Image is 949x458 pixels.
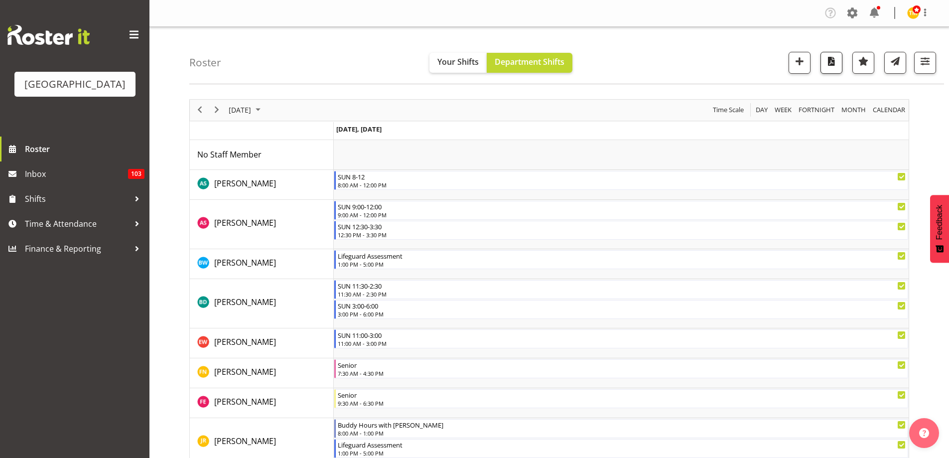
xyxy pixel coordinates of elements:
[437,56,479,67] span: Your Shifts
[25,241,130,256] span: Finance & Reporting
[797,104,836,116] button: Fortnight
[214,435,276,447] a: [PERSON_NAME]
[225,100,267,121] div: September 21, 2025
[919,428,929,438] img: help-xxl-2.png
[840,104,868,116] button: Timeline Month
[214,396,276,408] a: [PERSON_NAME]
[774,104,793,116] span: Week
[871,104,907,116] button: Month
[338,310,906,318] div: 3:00 PM - 6:00 PM
[429,53,487,73] button: Your Shifts
[935,205,944,240] span: Feedback
[338,429,906,437] div: 8:00 AM - 1:00 PM
[214,257,276,269] a: [PERSON_NAME]
[214,296,276,308] a: [PERSON_NAME]
[191,100,208,121] div: previous period
[189,57,221,68] h4: Roster
[214,178,276,189] span: [PERSON_NAME]
[7,25,90,45] img: Rosterit website logo
[884,52,906,74] button: Send a list of all shifts for the selected filtered period to all rostered employees.
[210,104,224,116] button: Next
[907,7,919,19] img: thomas-meulenbroek4912.jpg
[338,390,906,400] div: Senior
[197,149,262,160] a: No Staff Member
[334,300,908,319] div: Braedyn Dykes"s event - SUN 3:00-6:00 Begin From Sunday, September 21, 2025 at 3:00:00 PM GMT+12:...
[338,420,906,430] div: Buddy Hours with [PERSON_NAME]
[852,52,874,74] button: Highlight an important date within the roster.
[338,339,906,347] div: 11:00 AM - 3:00 PM
[338,260,906,268] div: 1:00 PM - 5:00 PM
[190,200,334,249] td: Alex Sansom resource
[214,366,276,377] span: [PERSON_NAME]
[338,181,906,189] div: 8:00 AM - 12:00 PM
[190,279,334,328] td: Braedyn Dykes resource
[25,166,128,181] span: Inbox
[25,142,144,156] span: Roster
[711,104,746,116] button: Time Scale
[338,449,906,457] div: 1:00 PM - 5:00 PM
[820,52,842,74] button: Download a PDF of the roster for the current day
[128,169,144,179] span: 103
[190,249,334,279] td: Ben Wyatt resource
[214,336,276,347] span: [PERSON_NAME]
[789,52,811,74] button: Add a new shift
[338,290,906,298] div: 11:30 AM - 2:30 PM
[798,104,835,116] span: Fortnight
[334,389,908,408] div: Finn Edwards"s event - Senior Begin From Sunday, September 21, 2025 at 9:30:00 AM GMT+12:00 Ends ...
[914,52,936,74] button: Filter Shifts
[214,366,276,378] a: [PERSON_NAME]
[334,359,908,378] div: Felix Nicholls"s event - Senior Begin From Sunday, September 21, 2025 at 7:30:00 AM GMT+12:00 End...
[214,396,276,407] span: [PERSON_NAME]
[338,330,906,340] div: SUN 11:00-3:00
[334,439,908,458] div: Jasika Rohloff"s event - Lifeguard Assessment Begin From Sunday, September 21, 2025 at 1:00:00 PM...
[190,388,334,418] td: Finn Edwards resource
[338,211,906,219] div: 9:00 AM - 12:00 PM
[227,104,265,116] button: September 2025
[334,171,908,190] div: Ajay Smith"s event - SUN 8-12 Begin From Sunday, September 21, 2025 at 8:00:00 AM GMT+12:00 Ends ...
[338,369,906,377] div: 7:30 AM - 4:30 PM
[190,358,334,388] td: Felix Nicholls resource
[25,191,130,206] span: Shifts
[334,329,908,348] div: Emily Wheeler"s event - SUN 11:00-3:00 Begin From Sunday, September 21, 2025 at 11:00:00 AM GMT+1...
[190,328,334,358] td: Emily Wheeler resource
[214,297,276,307] span: [PERSON_NAME]
[214,217,276,228] span: [PERSON_NAME]
[712,104,745,116] span: Time Scale
[338,399,906,407] div: 9:30 AM - 6:30 PM
[24,77,126,92] div: [GEOGRAPHIC_DATA]
[338,281,906,291] div: SUN 11:30-2:30
[754,104,770,116] button: Timeline Day
[930,195,949,263] button: Feedback - Show survey
[334,201,908,220] div: Alex Sansom"s event - SUN 9:00-12:00 Begin From Sunday, September 21, 2025 at 9:00:00 AM GMT+12:0...
[208,100,225,121] div: next period
[334,419,908,438] div: Jasika Rohloff"s event - Buddy Hours with Felix Begin From Sunday, September 21, 2025 at 8:00:00 ...
[338,440,906,450] div: Lifeguard Assessment
[338,231,906,239] div: 12:30 PM - 3:30 PM
[214,436,276,447] span: [PERSON_NAME]
[334,221,908,240] div: Alex Sansom"s event - SUN 12:30-3:30 Begin From Sunday, September 21, 2025 at 12:30:00 PM GMT+12:...
[190,140,334,170] td: No Staff Member resource
[755,104,769,116] span: Day
[193,104,207,116] button: Previous
[840,104,867,116] span: Month
[872,104,906,116] span: calendar
[773,104,794,116] button: Timeline Week
[214,177,276,189] a: [PERSON_NAME]
[338,251,906,261] div: Lifeguard Assessment
[487,53,572,73] button: Department Shifts
[334,250,908,269] div: Ben Wyatt"s event - Lifeguard Assessment Begin From Sunday, September 21, 2025 at 1:00:00 PM GMT+...
[495,56,564,67] span: Department Shifts
[214,336,276,348] a: [PERSON_NAME]
[338,171,906,181] div: SUN 8-12
[338,201,906,211] div: SUN 9:00-12:00
[214,217,276,229] a: [PERSON_NAME]
[336,125,382,134] span: [DATE], [DATE]
[228,104,252,116] span: [DATE]
[334,280,908,299] div: Braedyn Dykes"s event - SUN 11:30-2:30 Begin From Sunday, September 21, 2025 at 11:30:00 AM GMT+1...
[338,221,906,231] div: SUN 12:30-3:30
[214,257,276,268] span: [PERSON_NAME]
[190,170,334,200] td: Ajay Smith resource
[25,216,130,231] span: Time & Attendance
[338,360,906,370] div: Senior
